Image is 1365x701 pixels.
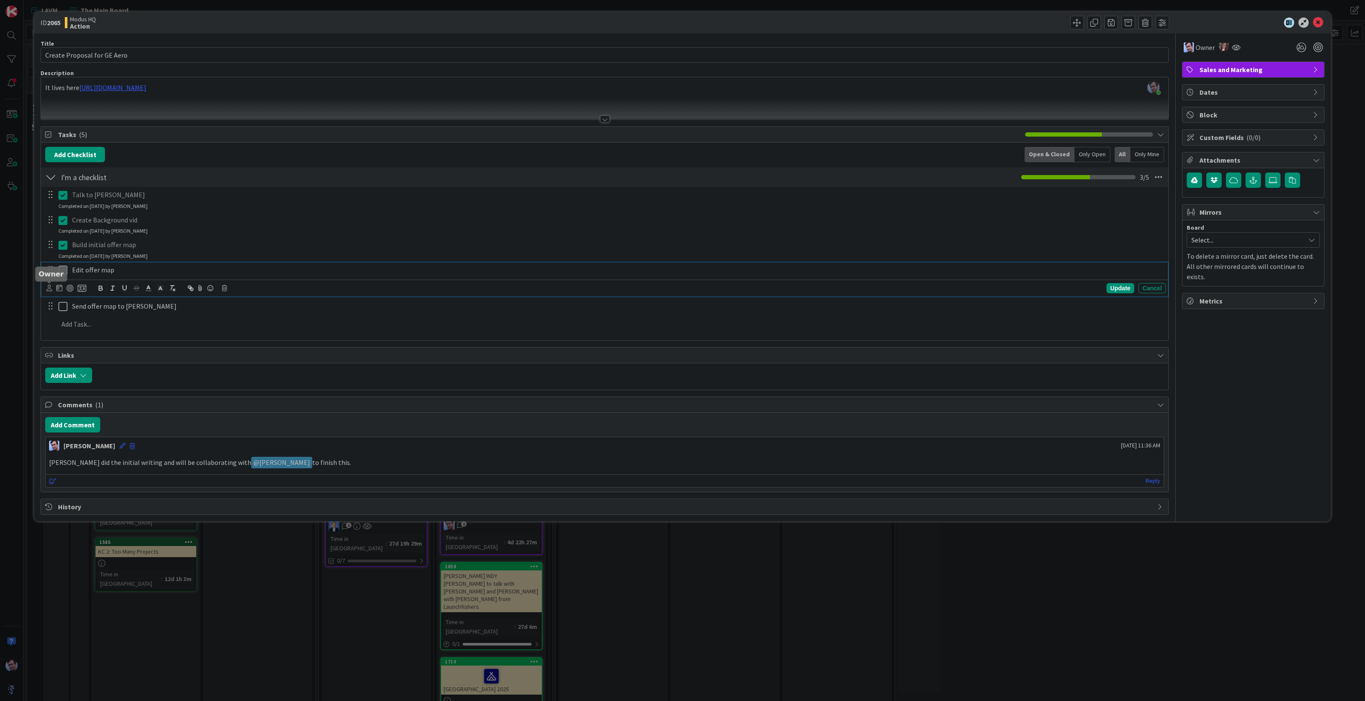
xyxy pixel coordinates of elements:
[1246,133,1260,142] span: ( 0/0 )
[41,18,61,28] span: ID
[45,417,100,432] button: Add Comment
[72,240,1162,250] p: Build initial offer map
[1138,283,1166,293] div: Cancel
[1199,207,1309,217] span: Mirrors
[1147,82,1159,93] img: 1h7l4qjWAP1Fo8liPYTG9Z7tLcljo6KC.jpg
[72,301,1162,311] p: Send offer map to [PERSON_NAME]
[49,441,59,451] img: JB
[95,400,103,409] span: ( 1 )
[41,47,1169,63] input: type card name here...
[1187,225,1204,231] span: Board
[1115,147,1130,162] div: All
[64,441,115,451] div: [PERSON_NAME]
[70,23,96,29] b: Action
[1199,155,1309,165] span: Attachments
[79,130,87,139] span: ( 5 )
[41,69,74,77] span: Description
[58,169,250,185] input: Add Checklist...
[58,252,148,260] div: Completed on [DATE] by [PERSON_NAME]
[72,190,1162,200] p: Talk to [PERSON_NAME]
[72,215,1162,225] p: Create Background vid
[70,16,96,23] span: Modus HQ
[47,18,61,27] b: 2065
[1191,234,1301,246] span: Select...
[1140,172,1149,182] span: 3 / 5
[45,83,1164,93] p: It lives here
[1146,476,1160,486] a: Reply
[1075,147,1110,162] div: Only Open
[1130,147,1164,162] div: Only Mine
[1121,441,1160,450] span: [DATE] 11:36 AM
[58,202,148,210] div: Completed on [DATE] by [PERSON_NAME]
[1107,283,1134,293] div: Update
[1199,132,1309,143] span: Custom Fields
[1199,296,1309,306] span: Metrics
[1199,87,1309,97] span: Dates
[45,147,105,162] button: Add Checklist
[253,458,259,467] span: @
[58,350,1153,360] span: Links
[1025,147,1075,162] div: Open & Closed
[1196,42,1215,53] span: Owner
[79,83,146,92] a: [URL][DOMAIN_NAME]
[1199,64,1309,75] span: Sales and Marketing
[45,368,92,383] button: Add Link
[1219,43,1228,52] img: TD
[58,129,1021,140] span: Tasks
[1199,110,1309,120] span: Block
[72,265,1162,275] p: Edit offer map
[49,457,1160,468] p: [PERSON_NAME] did the initial writing and will be collaborating with to finish this.
[58,502,1153,512] span: History
[1184,42,1194,53] img: JB
[58,400,1153,410] span: Comments
[58,227,148,235] div: Completed on [DATE] by [PERSON_NAME]
[1187,251,1320,282] p: To delete a mirror card, just delete the card. All other mirrored cards will continue to exists.
[41,40,54,47] label: Title
[39,270,64,278] h5: Owner
[253,458,310,467] span: [PERSON_NAME]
